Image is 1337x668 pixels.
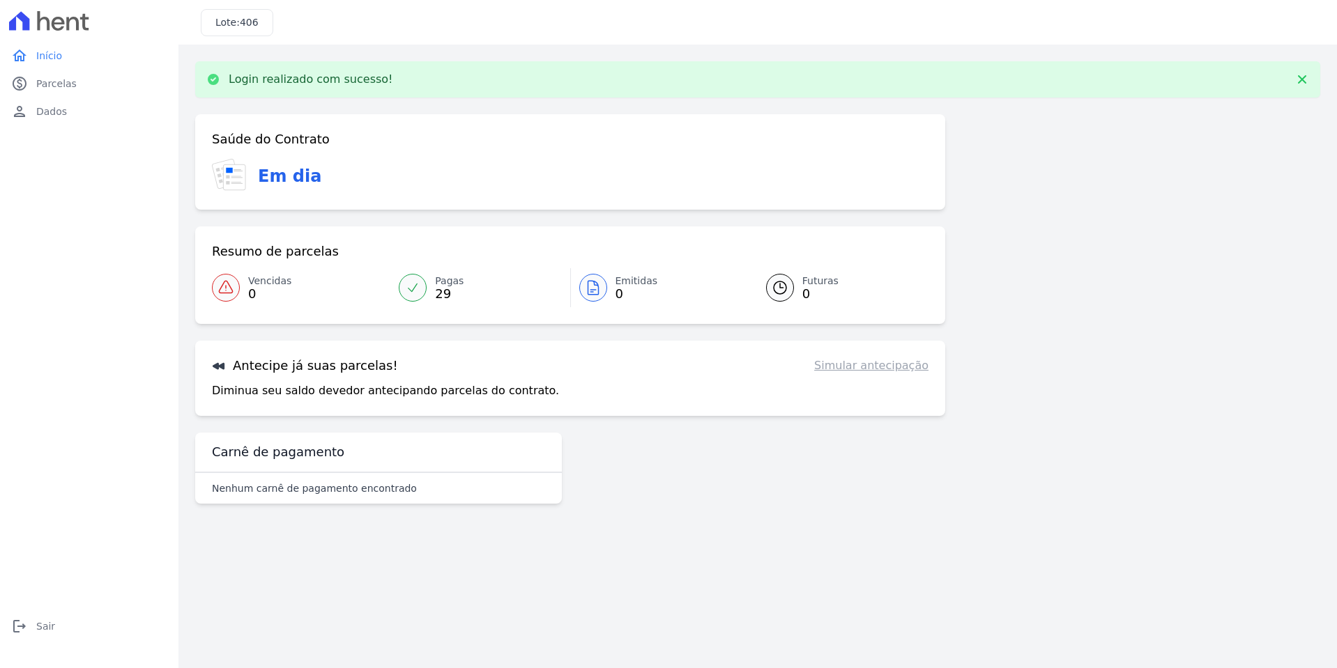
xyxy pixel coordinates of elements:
[36,77,77,91] span: Parcelas
[6,612,173,640] a: logoutSair
[6,98,173,125] a: personDados
[802,288,839,300] span: 0
[212,382,559,399] p: Diminua seu saldo devedor antecipando parcelas do contrato.
[215,15,259,30] h3: Lote:
[435,274,464,288] span: Pagas
[36,49,62,63] span: Início
[212,131,330,148] h3: Saúde do Contrato
[229,72,393,86] p: Login realizado com sucesso!
[11,75,28,92] i: paid
[258,164,321,189] h3: Em dia
[11,47,28,64] i: home
[212,357,398,374] h3: Antecipe já suas parcelas!
[212,481,417,495] p: Nenhum carnê de pagamento encontrado
[571,268,749,307] a: Emitidas 0
[6,42,173,70] a: homeInício
[212,243,339,260] h3: Resumo de parcelas
[212,268,390,307] a: Vencidas 0
[749,268,929,307] a: Futuras 0
[435,288,464,300] span: 29
[36,104,67,118] span: Dados
[616,288,658,300] span: 0
[6,70,173,98] a: paidParcelas
[390,268,570,307] a: Pagas 29
[248,288,291,300] span: 0
[802,274,839,288] span: Futuras
[11,103,28,120] i: person
[240,17,259,28] span: 406
[814,357,929,374] a: Simular antecipação
[616,274,658,288] span: Emitidas
[212,444,344,460] h3: Carnê de pagamento
[36,619,55,633] span: Sair
[248,274,291,288] span: Vencidas
[11,618,28,635] i: logout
